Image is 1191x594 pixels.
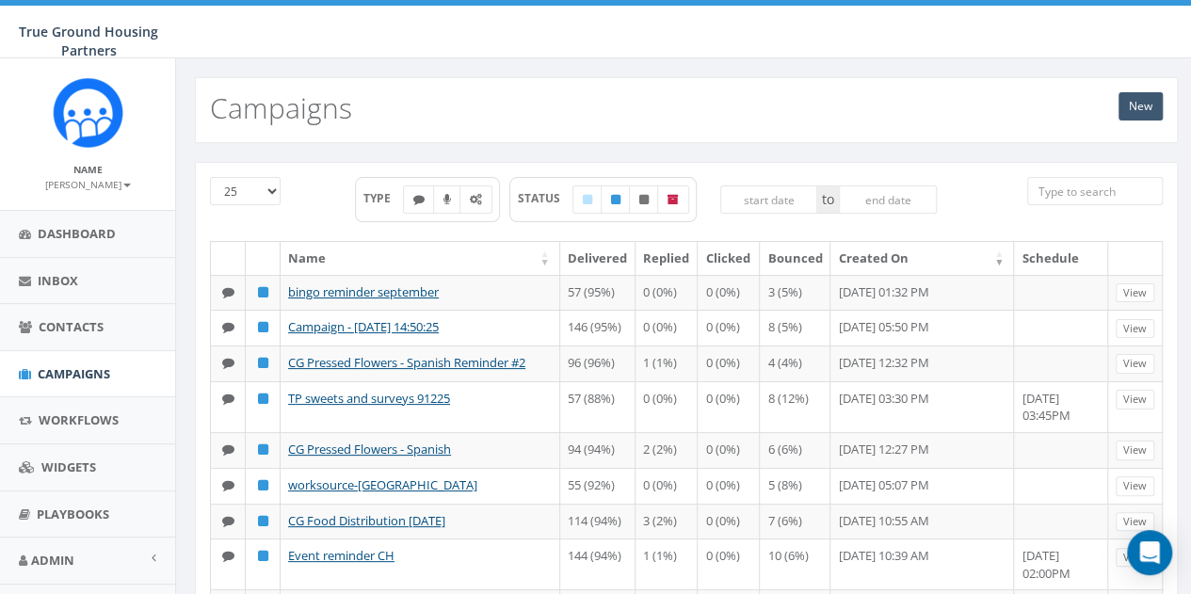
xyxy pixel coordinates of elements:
[636,468,699,504] td: 0 (0%)
[830,432,1014,468] td: [DATE] 12:27 PM
[1116,441,1154,460] a: View
[222,515,234,527] i: Text SMS
[611,194,620,205] i: Published
[31,552,74,569] span: Admin
[830,504,1014,539] td: [DATE] 10:55 AM
[601,185,631,214] label: Published
[222,357,234,369] i: Text SMS
[760,504,830,539] td: 7 (6%)
[698,242,760,275] th: Clicked
[1116,548,1154,568] a: View
[258,357,268,369] i: Published
[222,479,234,491] i: Text SMS
[258,515,268,527] i: Published
[560,468,636,504] td: 55 (92%)
[258,286,268,298] i: Published
[1116,319,1154,339] a: View
[760,468,830,504] td: 5 (8%)
[760,432,830,468] td: 6 (6%)
[560,381,636,432] td: 57 (88%)
[760,275,830,311] td: 3 (5%)
[258,321,268,333] i: Published
[698,381,760,432] td: 0 (0%)
[73,163,103,176] small: Name
[760,242,830,275] th: Bounced
[222,393,234,405] i: Text SMS
[698,432,760,468] td: 0 (0%)
[636,381,699,432] td: 0 (0%)
[830,468,1014,504] td: [DATE] 05:07 PM
[403,185,435,214] label: Text SMS
[1116,512,1154,532] a: View
[1127,530,1172,575] div: Open Intercom Messenger
[760,310,830,345] td: 8 (5%)
[1119,92,1163,120] a: New
[583,194,592,205] i: Draft
[698,468,760,504] td: 0 (0%)
[288,283,439,300] a: bingo reminder september
[760,345,830,381] td: 4 (4%)
[288,512,445,529] a: CG Food Distribution [DATE]
[1014,381,1108,432] td: [DATE] 03:45PM
[639,194,649,205] i: Unpublished
[698,275,760,311] td: 0 (0%)
[39,411,119,428] span: Workflows
[222,443,234,456] i: Text SMS
[222,321,234,333] i: Text SMS
[760,381,830,432] td: 8 (12%)
[288,354,525,371] a: CG Pressed Flowers - Spanish Reminder #2
[560,310,636,345] td: 146 (95%)
[698,345,760,381] td: 0 (0%)
[830,242,1014,275] th: Created On: activate to sort column ascending
[433,185,461,214] label: Ringless Voice Mail
[636,310,699,345] td: 0 (0%)
[1116,476,1154,496] a: View
[38,225,116,242] span: Dashboard
[636,242,699,275] th: Replied
[443,194,451,205] i: Ringless Voice Mail
[288,547,394,564] a: Event reminder CH
[560,538,636,589] td: 144 (94%)
[288,390,450,407] a: TP sweets and surveys 91225
[222,550,234,562] i: Text SMS
[636,432,699,468] td: 2 (2%)
[560,275,636,311] td: 57 (95%)
[560,242,636,275] th: Delivered
[288,476,477,493] a: worksource-[GEOGRAPHIC_DATA]
[560,345,636,381] td: 96 (96%)
[45,175,131,192] a: [PERSON_NAME]
[53,77,123,148] img: Rally_Corp_Logo_1.png
[41,458,96,475] span: Widgets
[560,432,636,468] td: 94 (94%)
[363,190,404,206] span: TYPE
[817,185,839,214] span: to
[830,310,1014,345] td: [DATE] 05:50 PM
[1027,177,1163,205] input: Type to search
[470,194,482,205] i: Automated Message
[281,242,560,275] th: Name: activate to sort column ascending
[38,272,78,289] span: Inbox
[258,550,268,562] i: Published
[636,275,699,311] td: 0 (0%)
[839,185,937,214] input: end date
[830,345,1014,381] td: [DATE] 12:32 PM
[1014,538,1108,589] td: [DATE] 02:00PM
[698,310,760,345] td: 0 (0%)
[39,318,104,335] span: Contacts
[560,504,636,539] td: 114 (94%)
[38,365,110,382] span: Campaigns
[19,23,158,59] span: True Ground Housing Partners
[760,538,830,589] td: 10 (6%)
[459,185,492,214] label: Automated Message
[288,441,451,458] a: CG Pressed Flowers - Spanish
[629,185,659,214] label: Unpublished
[830,275,1014,311] td: [DATE] 01:32 PM
[258,393,268,405] i: Published
[636,345,699,381] td: 1 (1%)
[37,506,109,522] span: Playbooks
[636,504,699,539] td: 3 (2%)
[222,286,234,298] i: Text SMS
[1014,242,1108,275] th: Schedule
[258,443,268,456] i: Published
[1116,354,1154,374] a: View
